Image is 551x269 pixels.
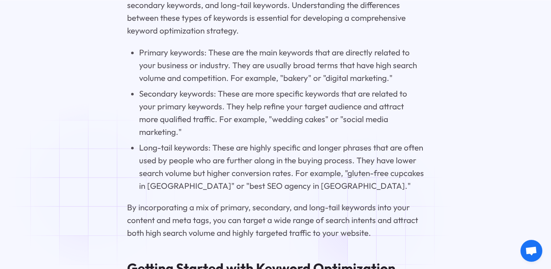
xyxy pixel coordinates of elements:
[520,240,542,262] div: Open chat
[139,87,424,139] li: Secondary keywords: These are more specific keywords that are related to your primary keywords. T...
[127,201,424,239] p: By incorporating a mix of primary, secondary, and long-tail keywords into your content and meta t...
[139,141,424,192] li: Long-tail keywords: These are highly specific and longer phrases that are often used by people wh...
[139,46,424,85] li: Primary keywords: These are the main keywords that are directly related to your business or indus...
